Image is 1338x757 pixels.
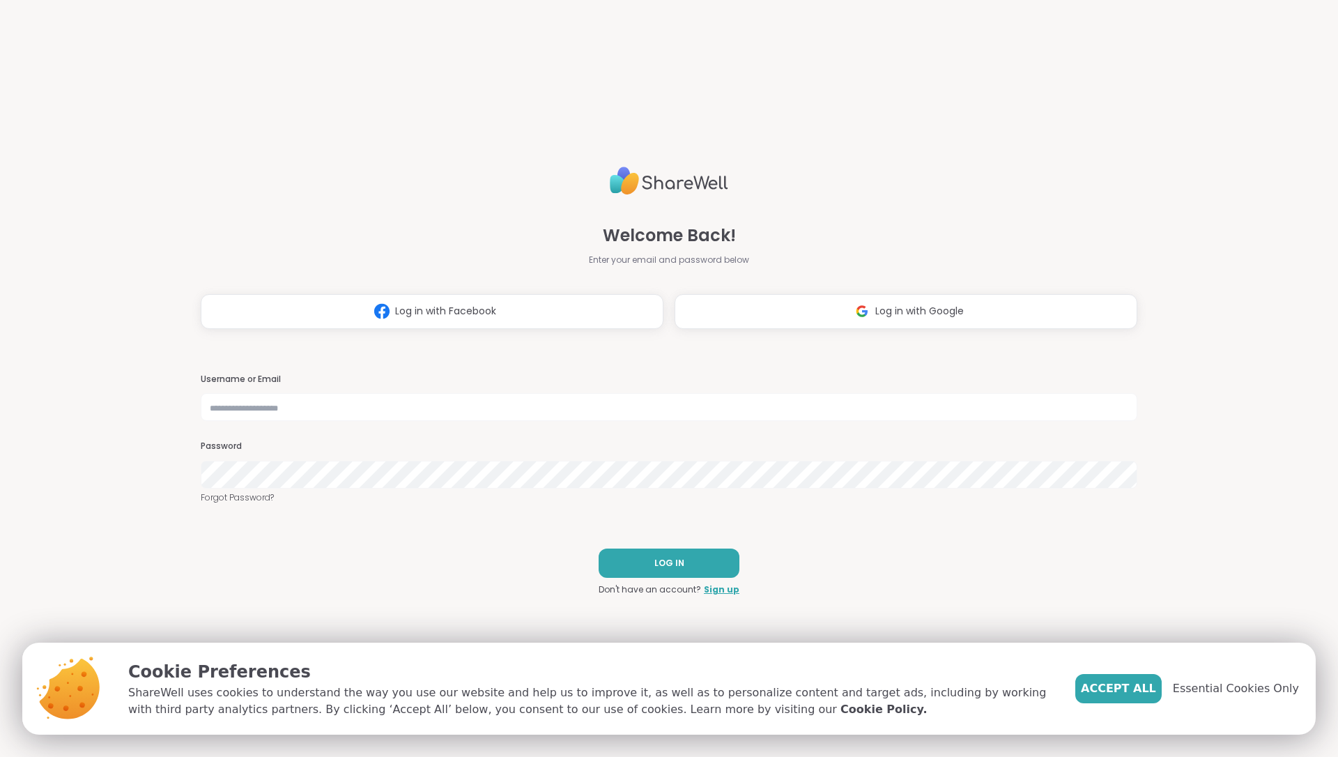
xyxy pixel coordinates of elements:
[201,374,1137,385] h3: Username or Email
[599,583,701,596] span: Don't have an account?
[599,549,739,578] button: LOG IN
[875,304,964,319] span: Log in with Google
[1075,674,1162,703] button: Accept All
[201,294,663,329] button: Log in with Facebook
[704,583,739,596] a: Sign up
[610,161,728,201] img: ShareWell Logo
[128,685,1053,718] p: ShareWell uses cookies to understand the way you use our website and help us to improve it, as we...
[603,223,736,248] span: Welcome Back!
[654,557,684,569] span: LOG IN
[395,304,496,319] span: Log in with Facebook
[201,441,1137,452] h3: Password
[1173,680,1299,697] span: Essential Cookies Only
[128,659,1053,685] p: Cookie Preferences
[1081,680,1156,697] span: Accept All
[369,298,395,324] img: ShareWell Logomark
[201,491,1137,504] a: Forgot Password?
[675,294,1137,329] button: Log in with Google
[840,701,927,718] a: Cookie Policy.
[849,298,875,324] img: ShareWell Logomark
[589,254,749,266] span: Enter your email and password below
